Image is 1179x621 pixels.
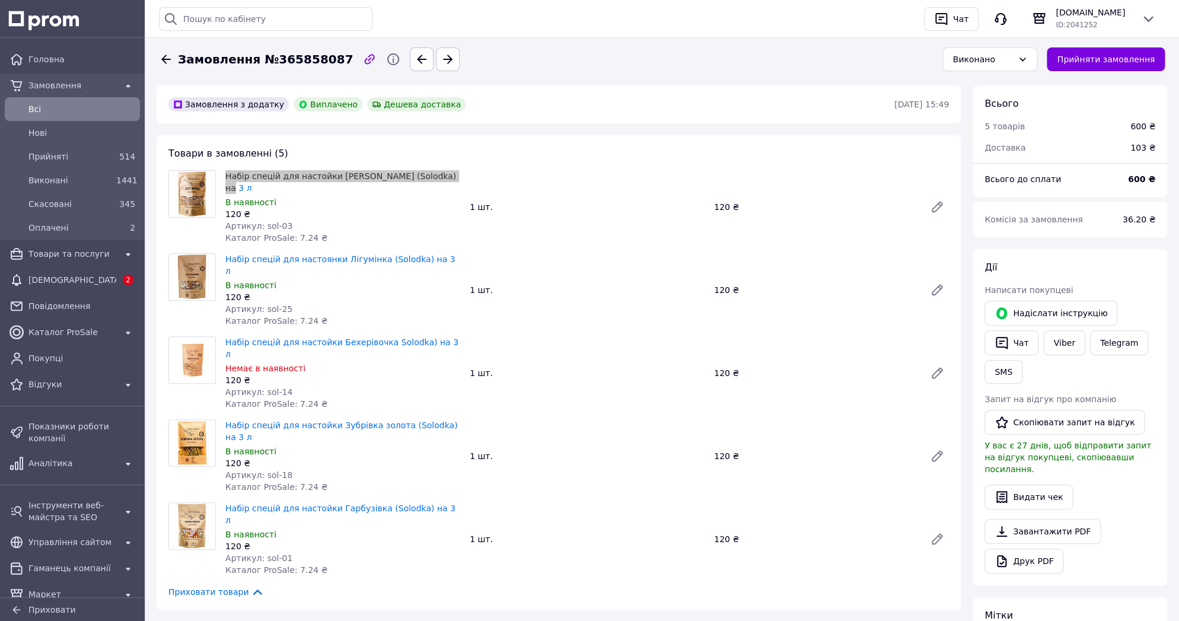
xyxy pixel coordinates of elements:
div: Замовлення з додатку [168,97,289,112]
span: Аналітика [28,457,116,469]
span: Запит на відгук про компанію [984,394,1116,404]
b: 600 ₴ [1128,174,1155,184]
a: Друк PDF [984,549,1063,574]
button: Скопіювати запит на відгук [984,410,1145,435]
div: 1 шт. [465,365,709,381]
input: Пошук по кабінету [159,7,372,31]
button: Видати чек [984,485,1073,509]
span: Інструменти веб-майстра та SEO [28,499,116,523]
span: Каталог ProSale [28,326,116,338]
a: Редагувати [925,278,949,302]
span: Показники роботи компанії [28,421,135,444]
span: Всi [28,103,135,115]
span: Гаманець компанії [28,562,116,574]
button: Прийняти замовлення [1047,47,1165,71]
a: Набір спецій для настойки Гарбузівка (Solodka) на 3 л [225,504,455,525]
span: Маркет [28,588,116,600]
a: Завантажити PDF [984,519,1101,544]
span: Всього до сплати [984,174,1061,184]
span: Товари та послуги [28,248,116,260]
div: Виконано [952,53,1013,66]
div: 120 ₴ [709,365,920,381]
span: Мітки [984,610,1013,621]
a: Редагувати [925,527,949,551]
span: Дії [984,262,997,273]
span: У вас є 27 днів, щоб відправити запит на відгук покупцеві, скопіювавши посилання. [984,441,1151,474]
span: Товари в замовленні (5) [168,148,288,159]
span: 1441 [116,176,138,185]
span: Каталог ProSale: 7.24 ₴ [225,482,327,492]
button: Надіслати інструкцію [984,301,1117,326]
div: 120 ₴ [225,374,460,386]
span: Немає в наявності [225,364,305,373]
span: Артикул: sol-01 [225,553,292,563]
div: 1 шт. [465,531,709,547]
span: В наявності [225,281,276,290]
span: В наявності [225,198,276,207]
span: Нові [28,127,135,139]
span: Замовлення [28,79,116,91]
span: Артикул: sol-18 [225,470,292,480]
a: Набір спецій для настойки [PERSON_NAME] (Solodka) на 3 л [225,171,456,193]
span: 514 [119,152,135,161]
span: ID: 2041252 [1056,21,1097,29]
div: Виплачено [294,97,362,112]
span: Прийняті [28,151,111,163]
span: Головна [28,53,135,65]
div: Дешева доставка [367,97,466,112]
span: В наявності [225,530,276,539]
span: Управління сайтом [28,536,116,548]
span: Відгуки [28,378,116,390]
span: Приховати [28,605,75,614]
div: 120 ₴ [225,457,460,469]
span: [DEMOGRAPHIC_DATA] [28,274,116,286]
span: 345 [119,199,135,209]
div: 120 ₴ [225,540,460,552]
time: [DATE] 15:49 [894,100,949,109]
div: 600 ₴ [1130,120,1155,132]
span: 2 [123,275,133,285]
button: SMS [984,360,1022,384]
span: Артикул: sol-03 [225,221,292,231]
span: Каталог ProSale: 7.24 ₴ [225,316,327,326]
img: Набір спецій для настойки Гарбузівка (Solodka) на 3 л [169,503,215,549]
span: Комісія за замовлення [984,215,1083,224]
span: Виконані [28,174,111,186]
div: 120 ₴ [709,448,920,464]
span: Каталог ProSale: 7.24 ₴ [225,399,327,409]
span: Приховати товари [168,585,264,598]
a: Набір спецій для настойки Зубрівка золота (Solodka) на 3 л [225,421,457,442]
div: 103 ₴ [1123,135,1162,161]
div: 120 ₴ [225,291,460,303]
a: Telegram [1090,330,1148,355]
div: 1 шт. [465,199,709,215]
button: Чат [924,7,979,31]
div: 120 ₴ [709,282,920,298]
img: Набір спецій для настоянки Лігумінка (Solodka) на 3 л [169,254,215,300]
span: [DOMAIN_NAME] [1056,7,1132,18]
div: Чат [951,10,971,28]
a: Набір спецій для настойки Бехерівочка Solodka) на 3 л [225,337,458,359]
div: 120 ₴ [225,208,460,220]
a: Редагувати [925,361,949,385]
span: Замовлення №365858087 [178,51,353,68]
img: Набір спецій для настойки Еліт Фреш (Solodka) на 3 л [169,171,215,217]
button: Чат [984,330,1038,355]
span: Доставка [984,143,1025,152]
a: Редагувати [925,444,949,468]
span: Каталог ProSale: 7.24 ₴ [225,565,327,575]
span: Всього [984,98,1018,109]
span: В наявності [225,447,276,456]
a: Редагувати [925,195,949,219]
div: 1 шт. [465,282,709,298]
span: Оплачені [28,222,111,234]
span: Повідомлення [28,300,135,312]
span: 5 товарів [984,122,1025,131]
span: Артикул: sol-25 [225,304,292,314]
a: Viber [1043,330,1085,355]
span: Артикул: sol-14 [225,387,292,397]
span: Написати покупцеві [984,285,1073,295]
span: 2 [130,223,135,233]
span: Каталог ProSale: 7.24 ₴ [225,233,327,243]
div: 120 ₴ [709,531,920,547]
